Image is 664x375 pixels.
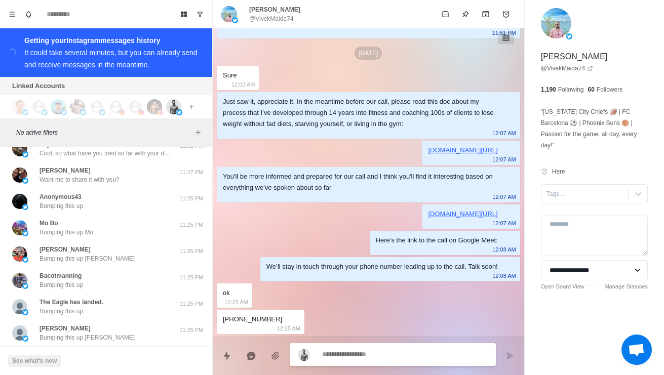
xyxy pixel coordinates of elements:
a: [DOMAIN_NAME][URL] [428,146,497,154]
div: Here’s the link to the call on Google Meet: [376,235,498,246]
a: Open Board View [541,282,584,291]
p: 12:25 AM [277,323,300,334]
img: picture [221,6,237,22]
p: Mo Bo [40,219,58,228]
div: You'll be more informed and prepared for our call and I think you'll find it interesting based on... [223,171,498,193]
img: picture [51,99,66,114]
img: picture [22,257,28,263]
img: picture [12,299,27,314]
img: picture [12,246,27,262]
p: [DATE] [355,47,382,60]
img: picture [99,109,105,115]
div: Getting your Instagram messages history [24,34,200,47]
button: Pin [455,4,476,24]
button: Board View [176,6,192,22]
p: 12:25 AM [224,297,248,308]
p: Anonymous43 [40,192,82,201]
div: ok [223,287,230,299]
img: picture [12,99,27,114]
a: [DOMAIN_NAME][URL] [428,210,497,218]
p: [PERSON_NAME] [249,5,300,14]
p: 12:07 AM [492,128,516,139]
div: It could take several minutes, but you can already send and receive messages in the meantime. [24,49,198,69]
img: picture [61,109,67,115]
p: [PERSON_NAME] [40,324,91,333]
img: picture [12,194,27,209]
img: picture [166,99,181,114]
button: Reply with AI [241,346,261,366]
img: picture [22,109,28,115]
img: picture [176,109,182,115]
img: picture [12,141,27,156]
div: We’ll stay in touch through your phone number leading up to the call. Talk soon! [266,261,498,272]
button: Add filters [192,127,204,139]
p: Bumping this up [40,307,83,316]
img: picture [70,99,85,114]
p: Linked Accounts [12,81,65,91]
img: picture [12,168,27,183]
p: 12:07 AM [492,154,516,165]
img: picture [22,230,28,236]
div: Sure [223,70,237,81]
div: [PHONE_NUMBER] [223,314,282,325]
a: Manage Statuses [604,282,648,291]
p: 11:25 PM [179,273,204,282]
p: Bumping this up [40,201,83,211]
img: picture [541,8,571,38]
p: 12:07 AM [492,218,516,229]
img: picture [157,109,163,115]
img: picture [147,99,162,114]
p: 11:25 PM [179,194,204,203]
p: 12:08 AM [492,270,516,281]
p: 12:08 AM [492,244,516,255]
div: Open chat [621,335,652,365]
p: Following [558,85,584,94]
img: picture [22,204,28,210]
p: 11:27 PM [179,168,204,177]
img: picture [566,33,572,39]
p: [PERSON_NAME] [40,166,91,175]
p: 11:25 PM [179,326,204,335]
button: Add media [265,346,286,366]
p: Cool, so what have you tried so far with your diet and training to lose fat? [40,149,171,158]
p: 11:25 PM [179,300,204,308]
p: 1,190 [541,85,556,94]
a: @VivekMaida74 [541,64,593,73]
p: 11:25 PM [179,221,204,229]
p: [PERSON_NAME] [40,245,91,254]
p: No active filters [16,128,192,137]
button: Add reminder [496,4,516,24]
button: See what's new [8,355,61,367]
p: Bacotmanning [40,271,82,280]
p: Bumping this up [PERSON_NAME] [40,254,135,263]
p: Want me to share it with you? [40,175,120,184]
img: picture [138,109,144,115]
button: Add account [185,101,198,113]
p: Here [552,167,565,176]
p: The Eagle has landed. [40,298,103,307]
button: Menu [4,6,20,22]
div: Just saw it, appreciate it. In the meantime before our call, please read this doc about my proces... [223,96,498,130]
button: Send message [500,346,520,366]
p: 12:07 AM [492,191,516,202]
p: Bumping this up [40,280,83,289]
p: Followers [597,85,622,94]
p: Bumping this up Mo [40,228,93,237]
img: picture [298,349,310,361]
img: picture [22,283,28,289]
img: picture [12,220,27,235]
p: "[US_STATE] City Chiefs 🏈 | FC Barcelona ⚽️ | Phoenix Suns 🏀 | Passion for the game, all day, eve... [541,106,648,151]
img: picture [22,151,28,157]
p: [PERSON_NAME] [541,51,608,63]
img: picture [22,309,28,315]
img: picture [119,109,125,115]
img: picture [12,273,27,288]
p: 11:25 PM [179,247,204,256]
button: Mark as unread [435,4,455,24]
img: picture [22,178,28,184]
button: Show unread conversations [192,6,208,22]
p: @VivekMaida74 [249,14,293,23]
p: Bumping this up [PERSON_NAME] [40,333,135,342]
button: Archive [476,4,496,24]
img: picture [12,325,27,341]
